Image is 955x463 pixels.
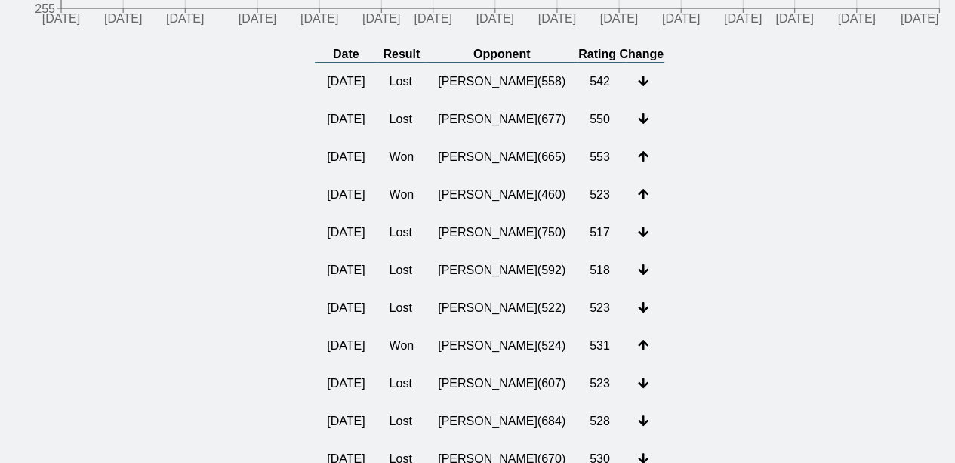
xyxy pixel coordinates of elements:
[42,13,80,26] tspan: [DATE]
[426,63,578,101] td: [PERSON_NAME] ( 558 )
[426,100,578,138] td: [PERSON_NAME] ( 677 )
[315,327,377,365] td: [DATE]
[578,289,626,327] td: 523
[377,289,426,327] td: Lost
[578,138,626,176] td: 553
[578,214,626,252] td: 517
[578,403,626,440] td: 528
[426,403,578,440] td: [PERSON_NAME] ( 684 )
[377,138,426,176] td: Won
[578,176,626,214] td: 523
[166,13,204,26] tspan: [DATE]
[426,327,578,365] td: [PERSON_NAME] ( 524 )
[315,176,377,214] td: [DATE]
[315,403,377,440] td: [DATE]
[476,13,513,26] tspan: [DATE]
[578,327,626,365] td: 531
[426,176,578,214] td: [PERSON_NAME] ( 460 )
[578,47,664,63] th: Rating Change
[600,13,638,26] tspan: [DATE]
[414,13,451,26] tspan: [DATE]
[837,13,875,26] tspan: [DATE]
[315,289,377,327] td: [DATE]
[377,63,426,101] td: Lost
[578,63,626,101] td: 542
[377,214,426,252] td: Lost
[426,214,578,252] td: [PERSON_NAME] ( 750 )
[315,63,377,101] td: [DATE]
[901,13,938,26] tspan: [DATE]
[377,176,426,214] td: Won
[538,13,576,26] tspan: [DATE]
[377,47,426,63] th: Result
[377,365,426,403] td: Lost
[426,47,578,63] th: Opponent
[578,252,626,289] td: 518
[315,365,377,403] td: [DATE]
[377,252,426,289] td: Lost
[300,13,338,26] tspan: [DATE]
[662,13,700,26] tspan: [DATE]
[724,13,762,26] tspan: [DATE]
[362,13,400,26] tspan: [DATE]
[35,2,55,15] tspan: 255
[377,403,426,440] td: Lost
[315,47,377,63] th: Date
[315,214,377,252] td: [DATE]
[315,138,377,176] td: [DATE]
[239,13,276,26] tspan: [DATE]
[578,100,626,138] td: 550
[578,365,626,403] td: 523
[426,365,578,403] td: [PERSON_NAME] ( 607 )
[315,100,377,138] td: [DATE]
[426,252,578,289] td: [PERSON_NAME] ( 592 )
[377,327,426,365] td: Won
[315,252,377,289] td: [DATE]
[377,100,426,138] td: Lost
[775,13,813,26] tspan: [DATE]
[426,138,578,176] td: [PERSON_NAME] ( 665 )
[426,289,578,327] td: [PERSON_NAME] ( 522 )
[104,13,142,26] tspan: [DATE]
